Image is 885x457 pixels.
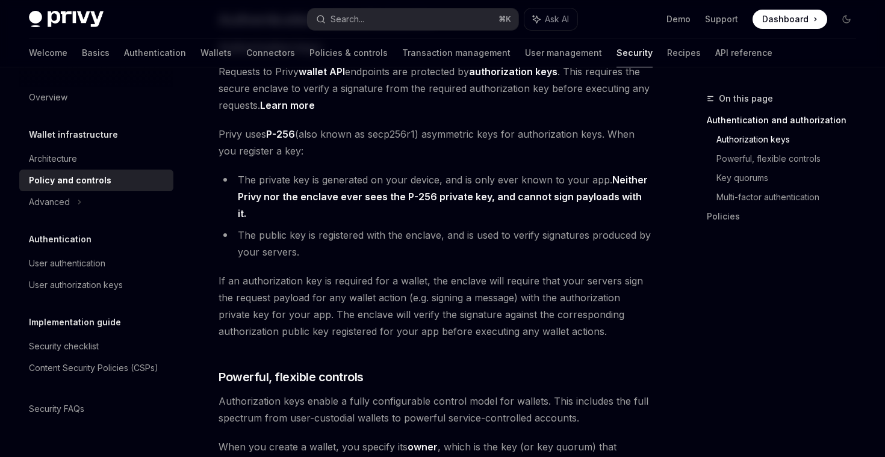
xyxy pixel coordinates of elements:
[309,38,388,67] a: Policies & controls
[524,8,577,30] button: Ask AI
[19,148,173,170] a: Architecture
[238,174,648,219] strong: Neither Privy nor the enclave ever sees the P-256 private key, and cannot sign payloads with it.
[545,13,569,25] span: Ask AI
[667,38,701,67] a: Recipes
[29,402,84,416] div: Security FAQs
[469,66,557,78] strong: authorization keys
[762,13,809,25] span: Dashboard
[29,232,92,247] h5: Authentication
[525,38,602,67] a: User management
[716,168,866,188] a: Key quorums
[19,336,173,357] a: Security checklist
[331,12,364,26] div: Search...
[19,253,173,274] a: User authentication
[837,10,856,29] button: Toggle dark mode
[308,8,518,30] button: Search...⌘K
[29,195,70,209] div: Advanced
[19,170,173,191] a: Policy and controls
[408,441,438,453] strong: owner
[29,315,121,330] h5: Implementation guide
[219,126,651,159] span: Privy uses (also known as secp256r1) asymmetric keys for authorization keys. When you register a ...
[498,14,511,24] span: ⌘ K
[707,111,866,130] a: Authentication and authorization
[29,90,67,105] div: Overview
[19,87,173,108] a: Overview
[29,361,158,375] div: Content Security Policies (CSPs)
[29,173,111,188] div: Policy and controls
[219,227,651,260] li: The public key is registered with the enclave, and is used to verify signatures produced by your ...
[260,99,315,112] a: Learn more
[29,278,123,292] div: User authorization keys
[219,369,364,385] span: Powerful, flexible controls
[19,357,173,379] a: Content Security Policies (CSPs)
[402,38,511,67] a: Transaction management
[246,38,295,67] a: Connectors
[200,38,232,67] a: Wallets
[299,66,345,78] a: wallet API
[616,38,653,67] a: Security
[715,38,772,67] a: API reference
[219,63,651,114] span: Requests to Privy endpoints are protected by . This requires the secure enclave to verify a signa...
[707,207,866,226] a: Policies
[29,11,104,28] img: dark logo
[719,91,773,106] span: On this page
[82,38,110,67] a: Basics
[716,130,866,149] a: Authorization keys
[19,398,173,420] a: Security FAQs
[29,38,67,67] a: Welcome
[29,152,77,166] div: Architecture
[219,171,651,222] li: The private key is generated on your device, and is only ever known to your app.
[219,272,651,340] span: If an authorization key is required for a wallet, the enclave will require that your servers sign...
[716,149,866,168] a: Powerful, flexible controls
[705,13,738,25] a: Support
[666,13,691,25] a: Demo
[753,10,827,29] a: Dashboard
[266,128,295,141] a: P-256
[124,38,186,67] a: Authentication
[29,339,99,354] div: Security checklist
[219,393,651,426] span: Authorization keys enable a fully configurable control model for wallets. This includes the full ...
[29,127,118,142] h5: Wallet infrastructure
[716,188,866,207] a: Multi-factor authentication
[29,256,105,271] div: User authentication
[19,274,173,296] a: User authorization keys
